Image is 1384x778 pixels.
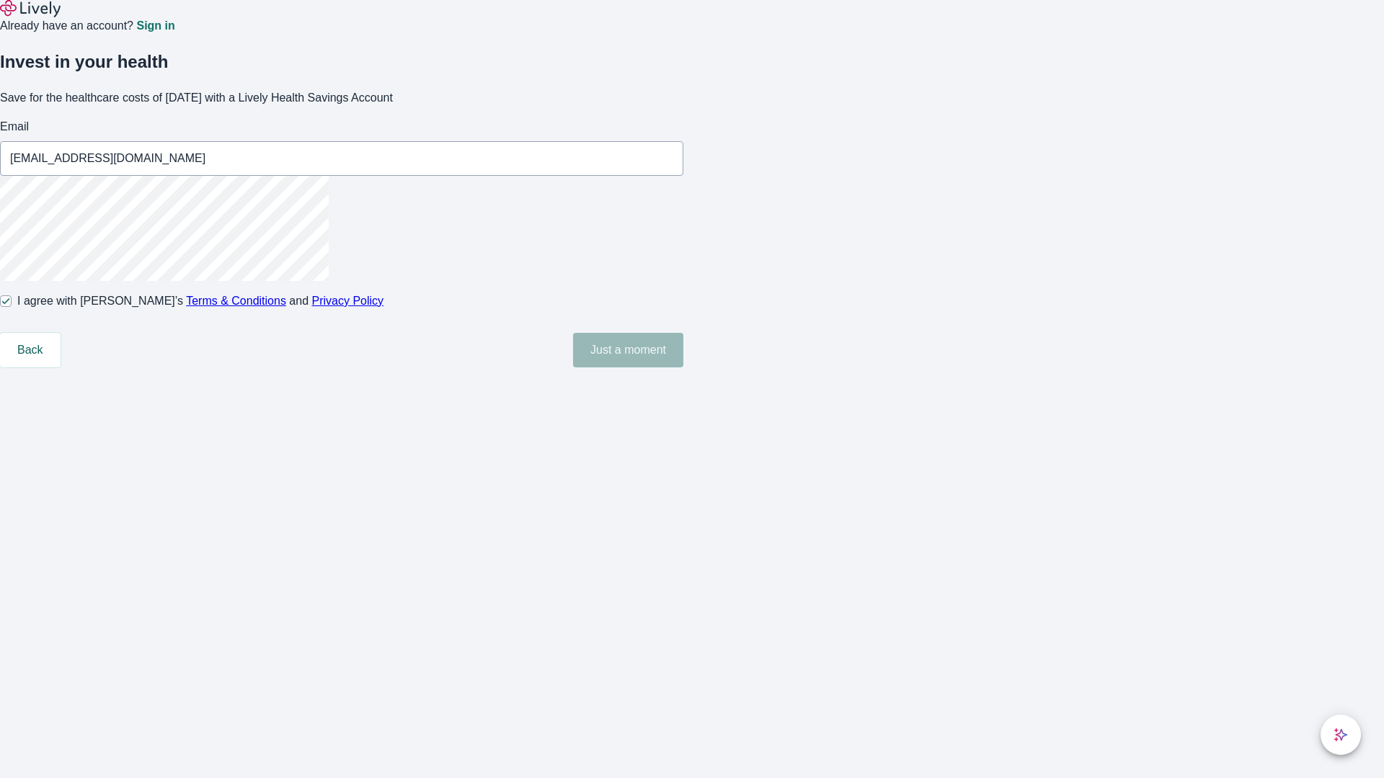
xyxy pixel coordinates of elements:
[1334,728,1348,742] svg: Lively AI Assistant
[312,295,384,307] a: Privacy Policy
[17,292,383,310] span: I agree with [PERSON_NAME]’s and
[1321,715,1361,755] button: chat
[186,295,286,307] a: Terms & Conditions
[136,20,174,32] a: Sign in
